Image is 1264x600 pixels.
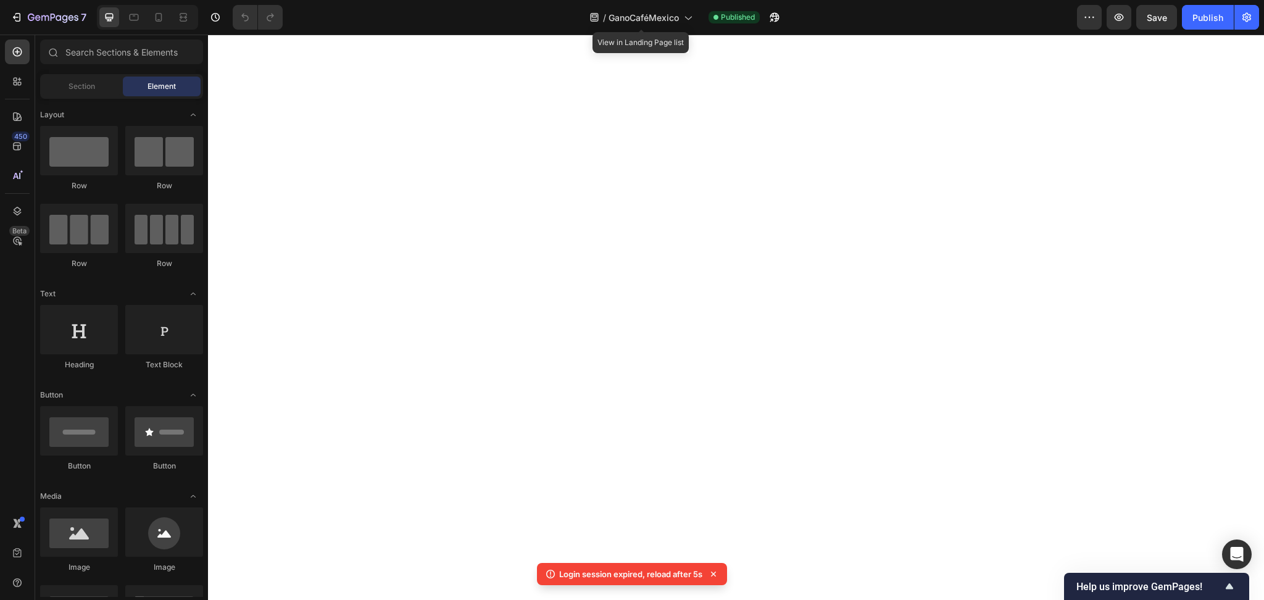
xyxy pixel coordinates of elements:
span: Published [721,12,755,23]
div: Row [40,180,118,191]
div: Button [125,460,203,472]
div: 450 [12,131,30,141]
div: Publish [1192,11,1223,24]
div: Beta [9,226,30,236]
div: Row [125,180,203,191]
div: Undo/Redo [233,5,283,30]
button: Publish [1182,5,1234,30]
div: Row [125,258,203,269]
p: 7 [81,10,86,25]
button: Show survey - Help us improve GemPages! [1076,579,1237,594]
span: Section [69,81,95,92]
div: Row [40,258,118,269]
span: Toggle open [183,385,203,405]
div: Image [40,562,118,573]
span: Button [40,390,63,401]
span: / [603,11,606,24]
p: Login session expired, reload after 5s [559,568,702,580]
span: Text [40,288,56,299]
div: Heading [40,359,118,370]
span: Layout [40,109,64,120]
span: Toggle open [183,284,203,304]
button: 7 [5,5,92,30]
span: Help us improve GemPages! [1076,581,1222,593]
div: Text Block [125,359,203,370]
div: Image [125,562,203,573]
span: Element [148,81,176,92]
span: GanoCaféMexico [609,11,679,24]
div: Button [40,460,118,472]
span: Toggle open [183,105,203,125]
span: Toggle open [183,486,203,506]
iframe: Design area [208,35,1264,600]
span: Save [1147,12,1167,23]
input: Search Sections & Elements [40,40,203,64]
button: Save [1136,5,1177,30]
div: Open Intercom Messenger [1222,540,1252,569]
span: Media [40,491,62,502]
